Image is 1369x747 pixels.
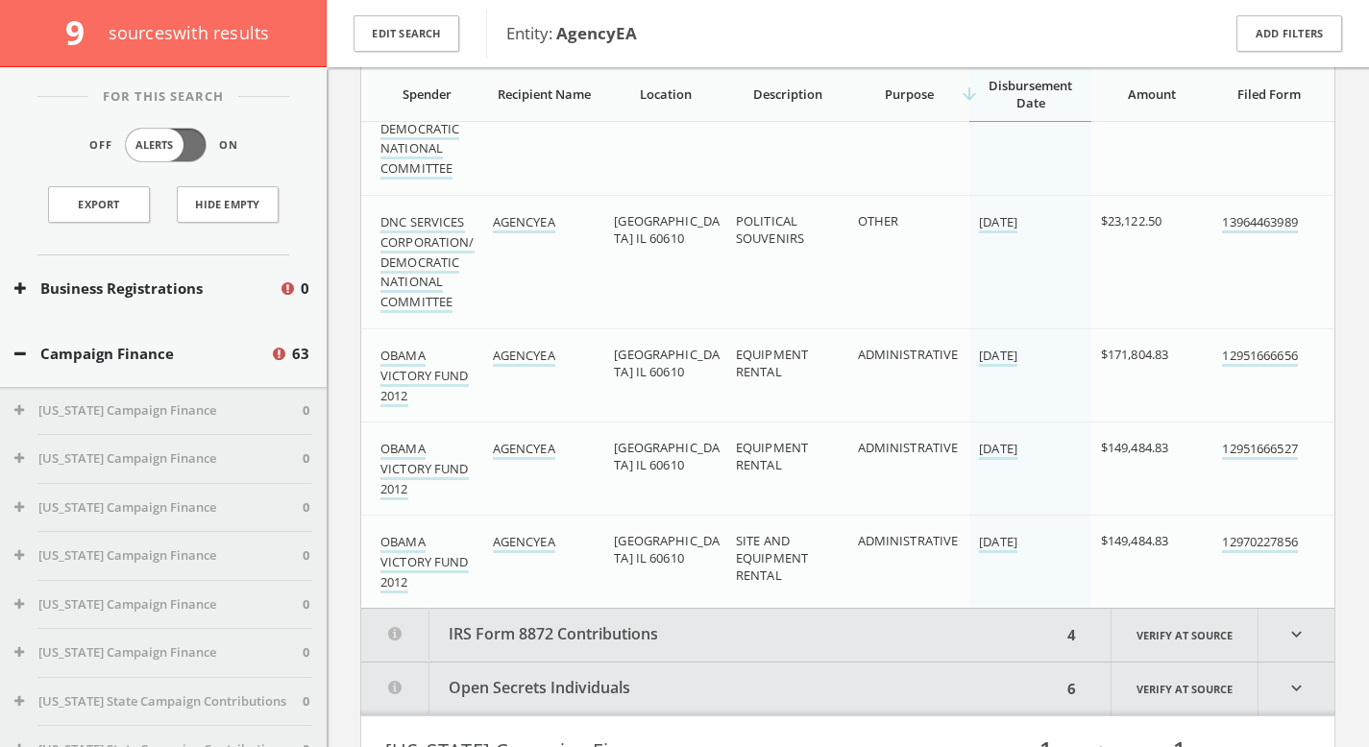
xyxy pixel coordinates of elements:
span: Off [89,137,112,154]
span: SITE AND EQUIPMENT RENTAL [736,532,808,584]
a: [DATE] [979,533,1017,553]
button: Business Registrations [14,277,279,300]
span: 0 [303,498,309,518]
a: OBAMA VICTORY FUND 2012 [380,533,469,593]
span: Recipient Name [497,85,590,103]
span: EQUIPMENT RENTAL [736,346,808,380]
i: expand_more [1259,663,1334,715]
span: 0 [303,595,309,614]
button: [US_STATE] Campaign Finance [14,498,303,518]
a: Verify at source [1111,663,1259,715]
span: [GEOGRAPHIC_DATA] IL 60610 [614,212,720,247]
span: OTHER [858,212,899,229]
span: [GEOGRAPHIC_DATA] IL 60610 [614,532,720,566]
span: 0 [303,692,309,711]
a: 12951666527 [1222,440,1297,460]
span: ADMINISTRATIVE [858,532,959,549]
button: [US_STATE] Campaign Finance [14,546,303,566]
a: AGENCYEA [493,440,555,460]
button: [US_STATE] Campaign Finance [14,643,303,663]
span: [GEOGRAPHIC_DATA] IL 60610 [614,439,720,473]
a: AGENCYEA [493,347,555,367]
span: Filed Form [1237,85,1301,103]
span: ADMINISTRATIVE [858,346,959,363]
button: Add Filters [1236,15,1342,53]
span: On [219,137,238,154]
b: AgencyEA [556,22,637,44]
span: POLITICAL SOUVENIRS [736,212,804,247]
span: Amount [1128,85,1176,103]
span: $171,804.83 [1101,346,1168,363]
a: 12970227856 [1222,533,1297,553]
a: 12951666656 [1222,347,1297,367]
a: 13964463989 [1222,213,1297,233]
button: [US_STATE] Campaign Finance [14,595,303,614]
button: [US_STATE] State Campaign Contributions [14,692,303,711]
button: [US_STATE] Campaign Finance [14,401,303,421]
a: [DATE] [979,213,1017,233]
span: 0 [301,277,309,300]
span: Spender [403,85,452,103]
a: OBAMA VICTORY FUND 2012 [380,347,469,407]
span: Purpose [884,85,933,103]
span: $149,484.83 [1101,439,1168,456]
span: source s with results [109,21,270,44]
a: DNC SERVICES CORPORATION/DEMOCRATIC NATIONAL COMMITTEE [380,80,475,180]
button: [US_STATE] Campaign Finance [14,449,303,469]
a: [DATE] [979,440,1017,460]
i: expand_more [1259,609,1334,662]
a: AGENCYEA [493,213,555,233]
a: Export [48,186,150,223]
span: 0 [303,643,309,663]
span: 0 [303,449,309,469]
span: For This Search [88,87,238,107]
a: Verify at source [1111,609,1259,662]
a: AGENCYEA [493,533,555,553]
span: $149,484.83 [1101,532,1168,549]
span: 63 [292,343,309,365]
span: Disbursement Date [989,77,1072,111]
span: 9 [65,10,101,55]
span: ADMINISTRATIVE [858,439,959,456]
span: Location [640,85,692,103]
span: EQUIPMENT RENTAL [736,439,808,473]
span: Description [752,85,821,103]
button: Edit Search [354,15,459,53]
button: Hide Empty [177,186,279,223]
span: Entity: [506,22,637,44]
a: [DATE] [979,347,1017,367]
a: OBAMA VICTORY FUND 2012 [380,440,469,500]
span: 0 [303,401,309,421]
span: 0 [303,546,309,566]
span: $23,122.50 [1101,212,1161,229]
a: DNC SERVICES CORPORATION/DEMOCRATIC NATIONAL COMMITTEE [380,213,475,313]
button: Campaign Finance [14,343,270,365]
button: IRS Form 8872 Contributions [361,609,1062,662]
span: [GEOGRAPHIC_DATA] IL 60610 [614,346,720,380]
div: 4 [1062,609,1082,662]
i: arrow_downward [960,84,979,104]
button: Open Secrets Individuals [361,663,1062,715]
div: 6 [1062,663,1082,715]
